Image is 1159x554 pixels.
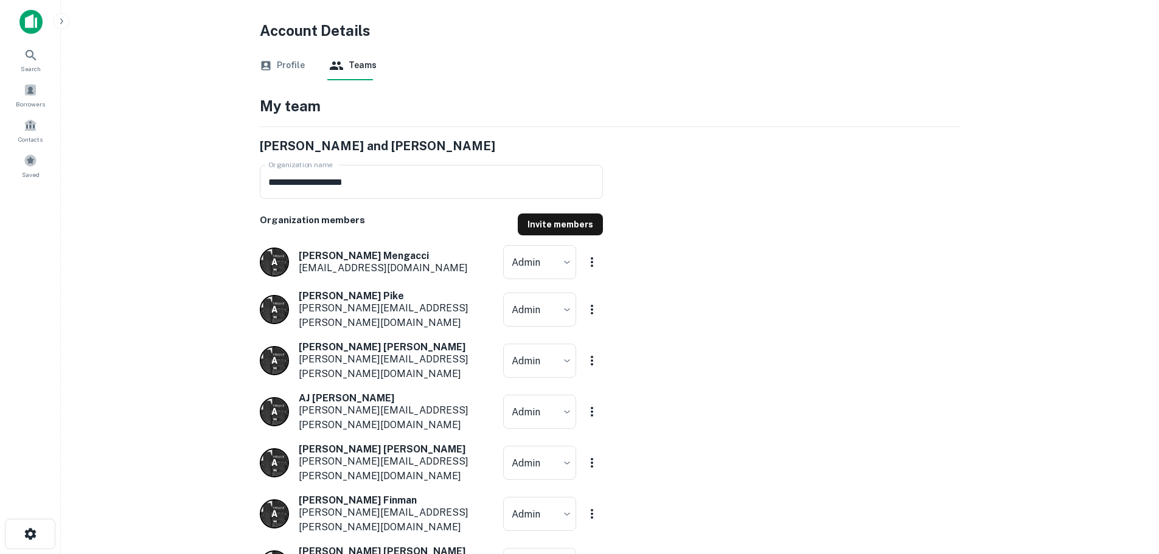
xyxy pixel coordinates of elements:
a: Search [4,43,57,76]
img: capitalize-icon.png [19,10,43,34]
div: Admin [503,293,576,327]
p: A [271,355,277,367]
p: A [271,406,277,418]
label: Organization name [268,159,333,170]
div: Admin [503,344,576,378]
div: Admin [503,497,576,531]
strong: [PERSON_NAME] [PERSON_NAME] [299,341,465,353]
button: Profile [260,51,305,80]
span: Search [21,64,41,74]
p: [PERSON_NAME][EMAIL_ADDRESS][PERSON_NAME][DOMAIN_NAME] [299,352,503,381]
p: a [271,457,277,469]
p: [EMAIL_ADDRESS][DOMAIN_NAME] [299,261,468,275]
span: Borrowers [16,99,45,109]
h4: My team [260,95,321,117]
p: A [271,303,277,316]
p: [PERSON_NAME][EMAIL_ADDRESS][PERSON_NAME][DOMAIN_NAME] [299,301,503,330]
strong: [PERSON_NAME] Finman [299,494,417,506]
strong: AJ [PERSON_NAME] [299,392,394,404]
span: Saved [22,170,40,179]
div: Admin [503,245,576,279]
div: Admin [503,395,576,429]
a: Contacts [4,114,57,147]
a: Borrowers [4,78,57,111]
p: [PERSON_NAME][EMAIL_ADDRESS][PERSON_NAME][DOMAIN_NAME] [299,505,503,535]
h5: [PERSON_NAME] and [PERSON_NAME] [260,137,495,155]
button: Teams [329,51,377,80]
p: [PERSON_NAME][EMAIL_ADDRESS][PERSON_NAME][DOMAIN_NAME] [299,403,503,432]
button: Invite members [518,213,603,235]
h6: Organization members [260,213,365,227]
p: A [271,508,277,521]
iframe: Chat Widget [1098,457,1159,515]
p: A [271,256,277,269]
h4: Account Details [260,19,961,41]
a: Saved [4,149,57,182]
strong: [PERSON_NAME] Pike [299,290,404,302]
strong: [PERSON_NAME] [PERSON_NAME] [299,443,465,455]
div: Admin [503,446,576,480]
span: Contacts [18,134,43,144]
p: [PERSON_NAME][EMAIL_ADDRESS][PERSON_NAME][DOMAIN_NAME] [299,454,503,483]
strong: [PERSON_NAME] Mengacci [299,250,429,261]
